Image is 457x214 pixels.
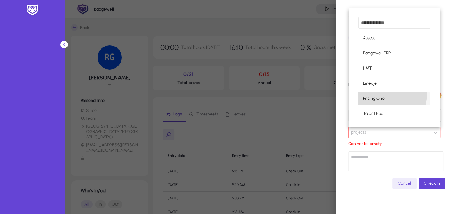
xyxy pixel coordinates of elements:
[363,110,383,117] span: Talent Hub
[358,32,430,44] mat-option: Assess
[358,92,430,105] mat-option: Pricing One
[358,62,430,75] mat-option: HMT
[363,95,385,102] span: Pricing One
[363,50,391,57] span: Badgewell ERP
[358,122,430,135] mat-option: Talent Hub Lite
[363,125,391,132] span: Talent Hub Lite
[363,34,375,42] span: Assess
[363,65,372,72] span: HMT
[363,80,377,87] span: Lineaje
[358,17,430,29] input: dropdown search
[358,77,430,90] mat-option: Lineaje
[358,47,430,60] mat-option: Badgewell ERP
[358,107,430,120] mat-option: Talent Hub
